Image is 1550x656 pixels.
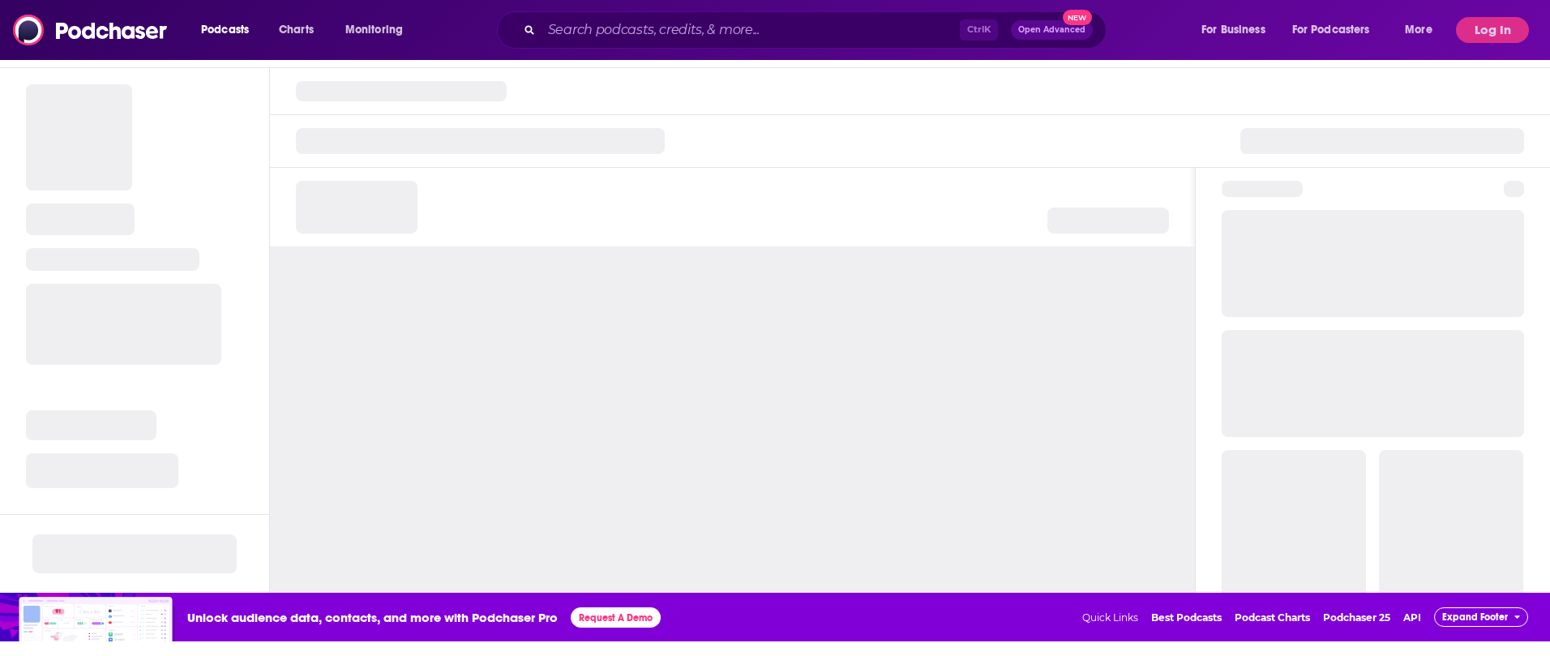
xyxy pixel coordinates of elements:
span: More [1405,19,1432,41]
a: Podchaser 25 [1323,611,1390,624]
a: API [1403,611,1421,624]
span: For Business [1201,19,1265,41]
span: Expand Footer [1442,611,1508,623]
button: open menu [190,17,270,43]
a: Podcast Charts [1235,611,1310,624]
button: open menu [1394,17,1453,43]
span: Podcasts [201,19,249,41]
img: Podchaser - Follow, Share and Rate Podcasts [13,15,169,45]
button: Expand Footer [1434,607,1528,627]
button: open menu [1190,17,1286,43]
button: Log In [1456,17,1529,43]
button: Request A Demo [571,607,661,628]
input: Search podcasts, credits, & more... [542,17,960,43]
a: Charts [268,17,323,43]
span: New [1063,10,1092,25]
span: Ctrl K [960,19,998,41]
span: Monitoring [345,19,403,41]
div: Search podcasts, credits, & more... [512,11,1122,49]
button: open menu [1282,17,1394,43]
img: Insights visual [19,597,175,641]
button: open menu [334,17,424,43]
span: Charts [279,19,314,41]
span: Quick Links [1082,611,1138,624]
span: For Podcasters [1292,19,1370,41]
span: Open Advanced [1018,26,1085,34]
span: Unlock audience data, contacts, and more with Podchaser Pro [187,610,558,625]
button: Open AdvancedNew [1011,20,1093,40]
a: Best Podcasts [1151,611,1222,624]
